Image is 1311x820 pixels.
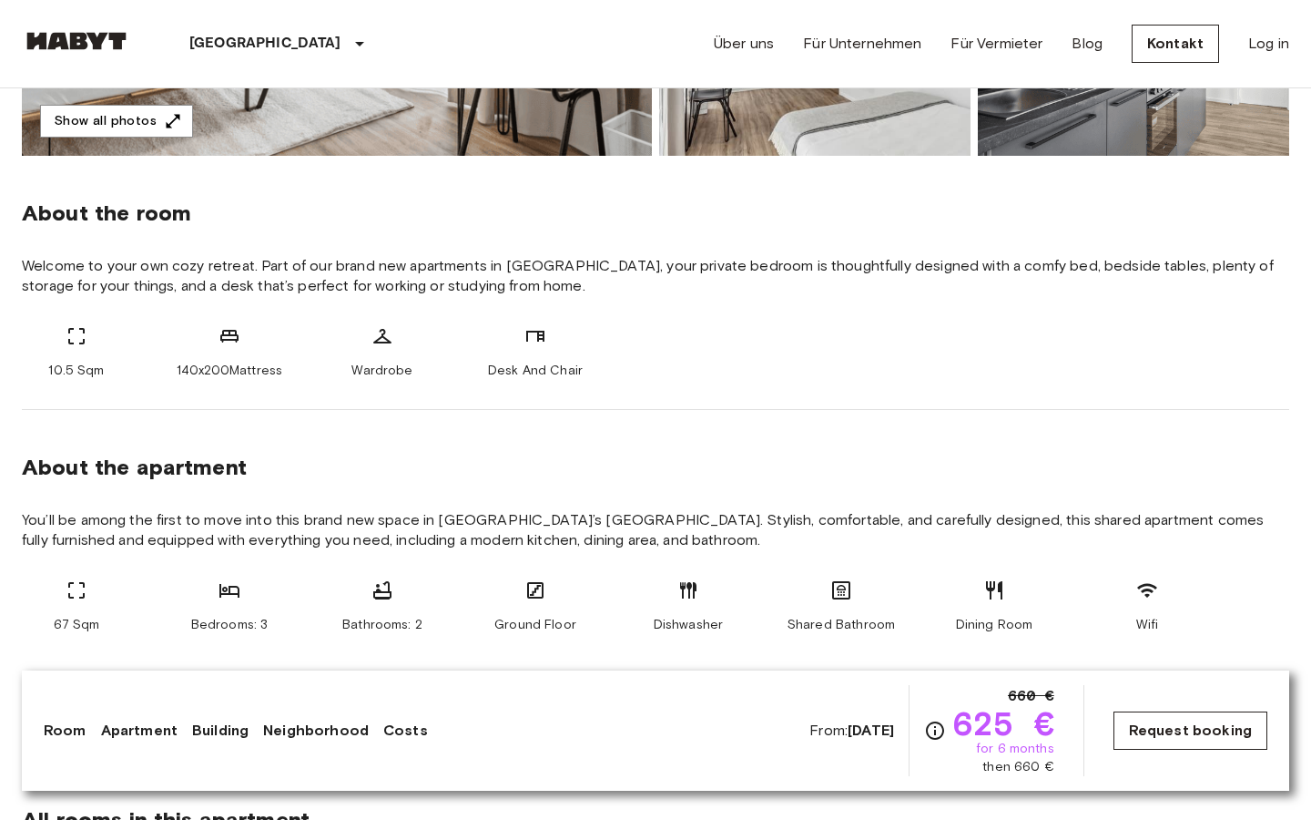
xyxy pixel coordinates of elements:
[101,720,178,742] a: Apartment
[976,740,1054,758] span: for 6 months
[956,616,1033,634] span: Dining Room
[982,758,1054,776] span: then 660 €
[22,200,1289,227] span: About the room
[788,616,895,634] span: Shared Bathroom
[22,510,1289,550] span: You’ll be among the first to move into this brand new space in [GEOGRAPHIC_DATA]’s [GEOGRAPHIC_DA...
[342,616,422,634] span: Bathrooms: 2
[1113,712,1267,750] a: Request booking
[22,256,1289,296] span: Welcome to your own cozy retreat. Part of our brand new apartments in [GEOGRAPHIC_DATA], your pri...
[654,616,724,634] span: Dishwasher
[1132,25,1219,63] a: Kontakt
[189,33,341,55] p: [GEOGRAPHIC_DATA]
[22,454,247,481] span: About the apartment
[44,720,86,742] a: Room
[191,616,269,634] span: Bedrooms: 3
[1008,685,1054,707] span: 660 €
[263,720,369,742] a: Neighborhood
[803,33,921,55] a: Für Unternehmen
[177,362,282,380] span: 140x200Mattress
[192,720,249,742] a: Building
[22,32,131,50] img: Habyt
[48,362,104,380] span: 10.5 Sqm
[809,721,894,741] span: From:
[488,362,583,380] span: Desk And Chair
[1072,33,1103,55] a: Blog
[1136,616,1159,634] span: Wifi
[383,720,428,742] a: Costs
[714,33,774,55] a: Über uns
[494,616,576,634] span: Ground Floor
[848,722,894,739] b: [DATE]
[950,33,1042,55] a: Für Vermieter
[1248,33,1289,55] a: Log in
[40,105,193,138] button: Show all photos
[54,616,100,634] span: 67 Sqm
[924,720,946,742] svg: Check cost overview for full price breakdown. Please note that discounts apply to new joiners onl...
[351,362,412,380] span: Wardrobe
[953,707,1054,740] span: 625 €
